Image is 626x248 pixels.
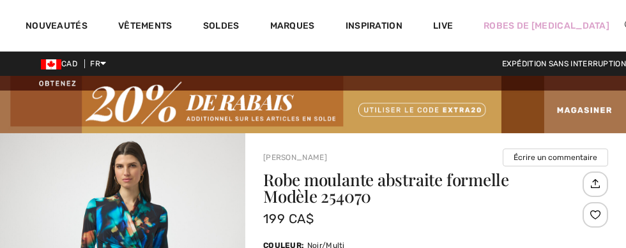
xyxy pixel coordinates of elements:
span: 199 CA$ [263,211,314,226]
a: Marques [270,20,315,34]
a: Robes de [MEDICAL_DATA] [484,19,609,33]
a: Vêtements [118,20,172,34]
a: Nouveautés [26,20,88,34]
a: [PERSON_NAME] [263,153,327,162]
h1: Robe moulante abstraite formelle Modèle 254070 [263,171,579,205]
span: CAD [41,59,82,68]
a: Soldes [203,20,240,34]
a: Live [433,19,453,33]
img: Canadian Dollar [41,59,61,69]
span: Inspiration [346,20,402,34]
button: Écrire un commentaire [503,149,608,166]
span: FR [90,59,106,68]
img: Partagez [584,173,606,194]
